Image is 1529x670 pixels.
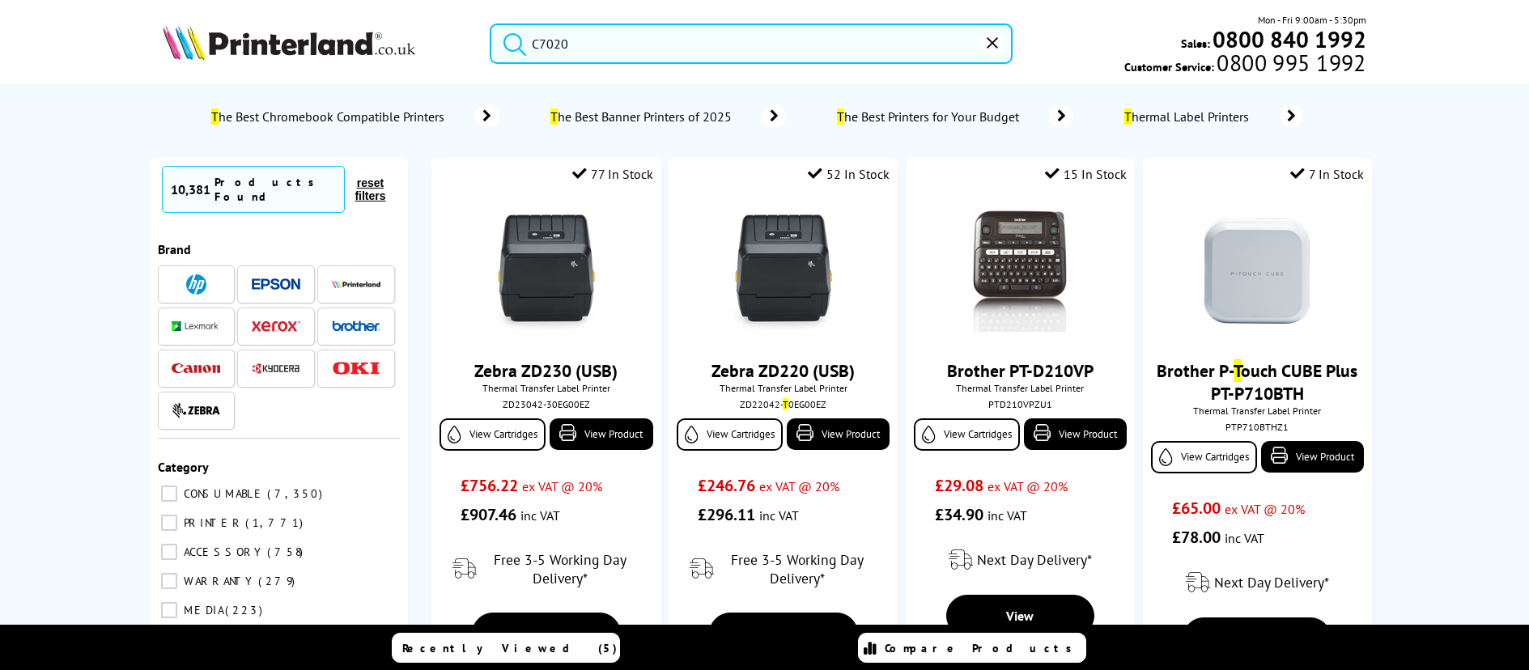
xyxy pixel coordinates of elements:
[1225,501,1305,517] span: ex VAT @ 20%
[1151,405,1364,417] span: Thermal Transfer Label Printer
[225,603,266,617] span: 223
[918,398,1123,410] div: PTD210VPZU1
[180,574,257,588] span: WARRANTY
[808,166,890,182] div: 52 In Stock
[444,398,648,410] div: ZD23042-30EG00EZ
[1157,359,1357,405] a: Brother P-Touch CUBE Plus PT-P710BTH
[709,613,858,655] a: View
[783,398,788,410] mark: T
[252,363,300,375] img: Kyocera
[718,550,877,587] span: Free 3-5 Working Day Delivery*
[171,181,210,197] span: 10,381
[172,402,220,418] img: Zebra
[163,24,415,60] img: Printerland Logo
[858,633,1086,663] a: Compare Products
[1181,36,1210,51] span: Sales:
[1124,108,1132,125] mark: T
[977,550,1092,569] span: Next Day Delivery*
[550,108,558,125] mark: T
[172,363,220,374] img: Canon
[914,537,1127,583] div: modal_delivery
[787,418,890,450] a: View Product
[987,507,1027,524] span: inc VAT
[214,175,337,204] div: Products Found
[550,418,652,450] a: View Product
[1261,441,1364,473] a: View Product
[345,176,395,203] button: reset filters
[987,478,1068,494] span: ex VAT @ 20%
[959,210,1081,332] img: Brother-PT-D210VP-Front-Facing-small.jpg
[180,603,223,617] span: MEDIA
[1172,527,1221,548] span: £78.00
[520,507,560,524] span: inc VAT
[1045,166,1127,182] div: 15 In Stock
[210,108,450,125] span: he Best Chromebook Compatible Printers
[914,382,1127,394] span: Thermal Transfer Label Printer
[211,108,219,125] mark: T
[885,641,1081,655] span: Compare Products
[180,486,265,501] span: CONSUMABLE
[548,108,737,125] span: he Best Banner Printers of 2025
[267,486,326,501] span: 7,350
[252,320,300,332] img: Xerox
[1214,573,1329,592] span: Next Day Delivery*
[210,105,499,128] a: The Best Chromebook Compatible Printers
[180,515,244,530] span: PRINTER
[759,507,799,524] span: inc VAT
[172,321,220,331] img: Lexmark
[1172,498,1221,519] span: £65.00
[522,478,602,494] span: ex VAT @ 20%
[1151,560,1364,605] div: modal_delivery
[245,515,307,530] span: 1,771
[180,545,265,559] span: ACCESSORY
[835,108,1025,125] span: he Best Printers for Your Budget
[163,24,469,63] a: Printerland Logo
[1234,359,1241,382] mark: T
[161,515,177,531] input: PRINTER 1,771
[1214,55,1365,70] span: 0800 995 1992
[835,105,1073,128] a: The Best Printers for Your Budget
[1122,105,1303,128] a: Thermal Label Printers
[1213,24,1366,54] b: 0800 840 1992
[1151,441,1257,473] a: View Cartridges
[461,475,518,496] span: £756.22
[1258,12,1366,28] span: Mon - Fri 9:00am - 5:30pm
[723,210,844,332] img: zebra-ZD200-series-front2-small.jpg
[267,545,307,559] span: 758
[474,359,618,382] a: Zebra ZD230 (USB)
[935,475,983,496] span: £29.08
[935,504,983,525] span: £34.90
[1124,55,1365,74] span: Customer Service:
[161,486,177,502] input: CONSUMABLE 7,350
[677,382,890,394] span: Thermal Transfer Label Printer
[161,602,177,618] input: MEDIA 223
[1210,32,1366,47] a: 0800 840 1992
[332,320,380,332] img: Brother
[946,595,1095,637] a: View
[186,274,206,295] img: HP
[332,362,380,375] img: OKI
[440,537,652,600] div: modal_delivery
[698,475,755,496] span: £246.76
[258,574,299,588] span: 279
[759,478,839,494] span: ex VAT @ 20%
[548,105,786,128] a: The Best Banner Printers of 2025
[158,459,209,475] span: Category
[332,280,380,288] img: Printerland
[1024,418,1127,450] a: View Product
[461,504,516,525] span: £907.46
[681,398,886,410] div: ZD22042- 0EG00EZ
[1122,108,1256,125] span: hermal Label Printers
[837,108,844,125] mark: T
[1225,530,1264,546] span: inc VAT
[947,359,1094,382] a: Brother PT-D210VP
[161,544,177,560] input: ACCESSORY 758
[1183,617,1332,659] a: View
[1155,421,1360,433] div: PTP710BTHZ1
[440,382,652,394] span: Thermal Transfer Label Printer
[677,418,783,451] a: View Cartridges
[1006,608,1034,624] span: View
[158,241,191,257] span: Brand
[402,641,618,655] span: Recently Viewed (5)
[161,573,177,589] input: WARRANTY 279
